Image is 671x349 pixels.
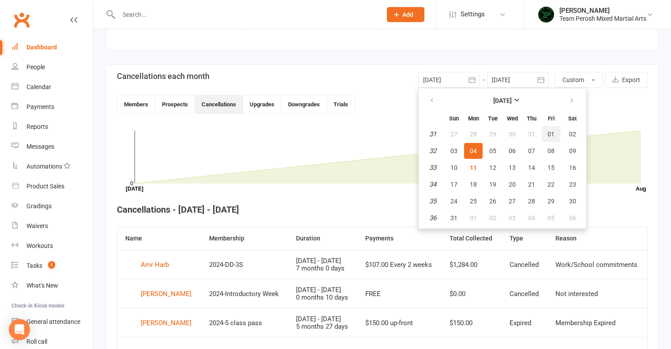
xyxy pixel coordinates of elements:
div: FREE [365,290,434,298]
div: 0 months 10 days [296,294,349,301]
span: 06 [509,147,516,154]
input: Search... [116,8,375,21]
button: 27 [503,193,521,209]
div: Automations [26,163,62,170]
div: [PERSON_NAME] [141,287,191,300]
span: 24 [450,198,457,205]
button: 14 [522,160,541,176]
span: 03 [450,147,457,154]
em: 31 [429,130,436,138]
button: 06 [561,210,584,226]
strong: [DATE] [493,97,512,104]
span: 31 [450,214,457,221]
td: Cancelled [502,279,547,308]
a: People [11,57,93,77]
span: 12 [489,164,496,171]
button: 03 [503,210,521,226]
button: 05 [542,210,560,226]
td: Not interested [547,279,647,308]
span: 04 [470,147,477,154]
span: 01 [547,131,555,138]
a: Clubworx [11,9,33,31]
div: What's New [26,282,58,289]
th: Payments [357,227,442,250]
div: 7 months 0 days [296,265,349,272]
button: 23 [561,176,584,192]
em: 36 [429,214,436,222]
span: 28 [528,198,535,205]
div: Workouts [26,242,53,249]
td: $0.00 [442,279,502,308]
button: 27 [445,126,463,142]
th: Duration [288,227,357,250]
span: 26 [489,198,496,205]
th: Total Collected [442,227,502,250]
button: 03 [445,143,463,159]
th: Type [502,227,547,250]
span: 10 [450,164,457,171]
h3: Cancellations each month [117,72,210,81]
small: Thursday [527,115,536,122]
div: Reports [26,123,48,130]
span: 1 [48,261,55,269]
span: 04 [528,214,535,221]
button: 10 [445,160,463,176]
div: Amr Harb [141,258,169,271]
span: 29 [489,131,496,138]
button: 12 [484,160,502,176]
span: 11 [470,164,477,171]
td: 2024-DD-3S [201,250,289,279]
div: Dashboard [26,44,57,51]
button: Members [117,95,155,113]
small: Monday [468,115,479,122]
button: 02 [561,126,584,142]
button: 29 [542,193,560,209]
td: [DATE] - [DATE] [288,279,357,308]
td: [DATE] - [DATE] [288,308,357,337]
a: Reports [11,117,93,137]
a: Amr Harb [125,258,193,271]
div: $150.00 up-front [365,319,434,327]
em: 35 [429,197,436,205]
button: Add [387,7,424,22]
div: Team Perosh Mixed Martial Arts [559,15,646,23]
span: 01 [470,214,477,221]
span: Add [402,11,413,18]
button: 21 [522,176,541,192]
button: 20 [503,176,521,192]
a: General attendance kiosk mode [11,312,93,332]
span: 15 [547,164,555,171]
a: Gradings [11,196,93,216]
button: 15 [542,160,560,176]
button: Custom [555,72,603,88]
td: $150.00 [442,308,502,337]
span: 16 [569,164,576,171]
span: 17 [450,181,457,188]
span: 05 [547,214,555,221]
a: Automations [11,157,93,176]
div: Calendar [26,83,51,90]
td: Expired [502,308,547,337]
button: 22 [542,176,560,192]
a: Calendar [11,77,93,97]
th: Reason [547,227,647,250]
button: 07 [522,143,541,159]
td: $1,284.00 [442,250,502,279]
em: 33 [429,164,436,172]
button: 30 [503,126,521,142]
small: Friday [548,115,555,122]
button: 24 [445,193,463,209]
span: 03 [509,214,516,221]
button: Cancellations [195,95,243,113]
div: Waivers [26,222,48,229]
button: 02 [484,210,502,226]
a: Tasks 1 [11,256,93,276]
span: 13 [509,164,516,171]
button: 04 [522,210,541,226]
div: People [26,64,45,71]
button: Downgrades [281,95,327,113]
button: 13 [503,160,521,176]
span: 02 [489,214,496,221]
span: 07 [528,147,535,154]
td: [DATE] - [DATE] [288,250,357,279]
